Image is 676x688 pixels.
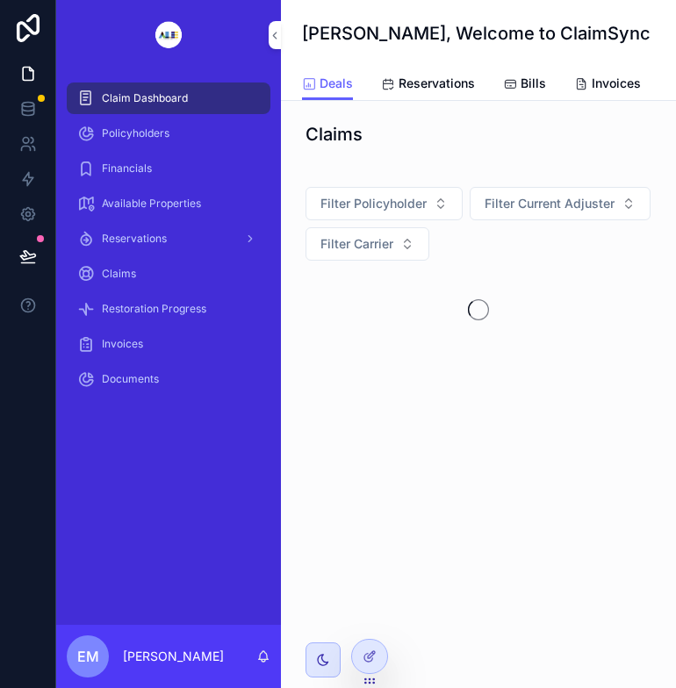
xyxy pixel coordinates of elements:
a: Invoices [574,68,641,103]
div: scrollable content [56,70,281,418]
a: Claims [67,258,270,290]
a: Available Properties [67,188,270,219]
span: Filter Policyholder [320,195,427,212]
a: Invoices [67,328,270,360]
span: Bills [521,75,546,92]
span: Invoices [592,75,641,92]
span: Filter Carrier [320,235,393,253]
span: Reservations [102,232,167,246]
a: Reservations [381,68,475,103]
a: Bills [503,68,546,103]
span: EM [77,646,99,667]
a: Deals [302,68,353,101]
span: Available Properties [102,197,201,211]
button: Select Button [470,187,651,220]
button: Select Button [306,187,463,220]
button: Select Button [306,227,429,261]
span: Policyholders [102,126,169,140]
span: Financials [102,161,152,176]
a: Claim Dashboard [67,82,270,114]
span: Restoration Progress [102,302,206,316]
a: Documents [67,363,270,395]
span: Claim Dashboard [102,91,188,105]
span: Claims [102,267,136,281]
a: Financials [67,153,270,184]
a: Policyholders [67,118,270,149]
img: App logo [141,21,196,49]
span: Invoices [102,337,143,351]
span: Deals [320,75,353,92]
h1: Claims [306,122,363,147]
h1: [PERSON_NAME], Welcome to ClaimSync [302,21,651,46]
a: Reservations [67,223,270,254]
span: Reservations [399,75,475,92]
p: [PERSON_NAME] [123,648,224,665]
span: Filter Current Adjuster [485,195,615,212]
span: Documents [102,372,159,386]
a: Restoration Progress [67,293,270,325]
